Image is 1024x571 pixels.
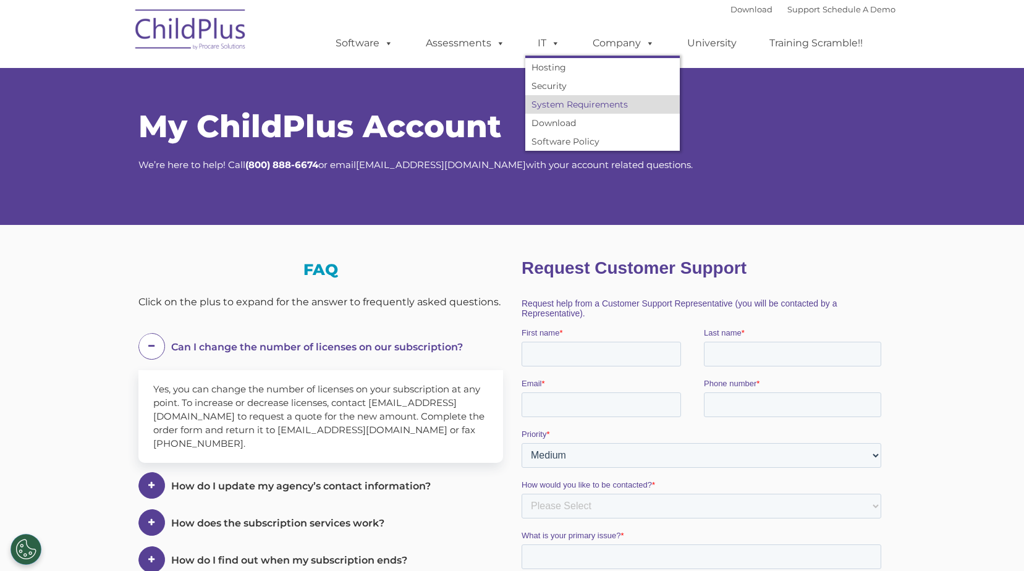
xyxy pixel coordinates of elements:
a: Download [730,4,772,14]
a: Software [323,31,405,56]
span: Can I change the number of licenses on our subscription? [171,341,463,353]
a: Software Policy [525,132,680,151]
span: How do I update my agency’s contact information? [171,480,431,492]
a: Download [525,114,680,132]
a: University [675,31,749,56]
span: How does the subscription services work? [171,517,384,529]
div: Yes, you can change the number of licenses on your subscription at any point. To increase or decr... [138,370,503,463]
a: System Requirements [525,95,680,114]
a: Hosting [525,58,680,77]
strong: ( [245,159,248,171]
span: My ChildPlus Account [138,108,501,145]
img: ChildPlus by Procare Solutions [129,1,253,62]
strong: 800) 888-6674 [248,159,318,171]
a: Company [580,31,667,56]
iframe: Chat Widget [962,512,1024,571]
h3: FAQ [138,262,503,277]
font: | [730,4,895,14]
a: [EMAIL_ADDRESS][DOMAIN_NAME] [356,159,526,171]
span: We’re here to help! Call or email with your account related questions. [138,159,693,171]
a: IT [525,31,572,56]
a: Security [525,77,680,95]
a: Assessments [413,31,517,56]
span: How do I find out when my subscription ends? [171,554,407,566]
div: Click on the plus to expand for the answer to frequently asked questions. [138,293,503,311]
a: Schedule A Demo [823,4,895,14]
a: Support [787,4,820,14]
a: Training Scramble!! [757,31,875,56]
